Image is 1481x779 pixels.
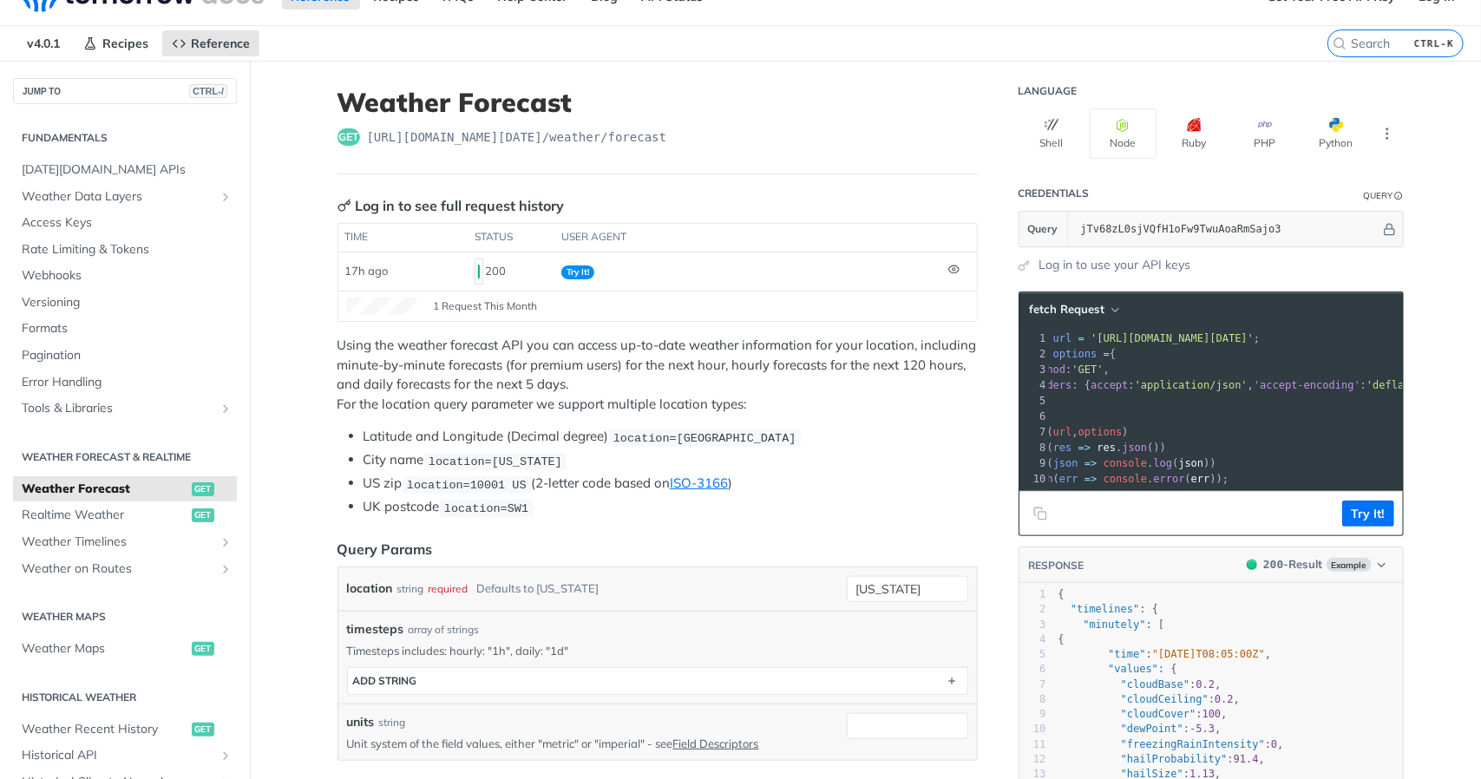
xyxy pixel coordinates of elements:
th: time [338,224,469,252]
div: required [429,576,469,601]
div: array of strings [409,622,480,638]
span: options [1053,348,1098,360]
span: { [1058,633,1065,645]
a: [DATE][DOMAIN_NAME] APIs [13,157,237,183]
button: Ruby [1161,108,1228,159]
span: : { [1058,663,1177,675]
div: 10 [1019,471,1049,487]
button: 200200-ResultExample [1238,556,1393,573]
span: err [1191,473,1210,485]
div: 9 [1019,455,1049,471]
span: : { [1058,603,1159,615]
span: { [1016,348,1117,360]
span: json [1122,442,1147,454]
a: Formats [13,316,237,342]
button: Show subpages for Weather Data Layers [219,190,233,204]
span: - [1189,723,1196,735]
span: = [1104,348,1110,360]
a: Pagination [13,343,237,369]
h1: Weather Forecast [337,87,978,118]
th: status [469,224,555,252]
div: 1 [1019,587,1046,602]
button: fetch Request [1024,301,1124,318]
span: location=10001 US [407,478,527,491]
svg: More ellipsis [1379,126,1395,141]
span: : , [1058,723,1222,735]
span: Weather Data Layers [22,188,214,206]
div: 3 [1019,618,1046,632]
button: Python [1303,108,1370,159]
button: Shell [1019,108,1085,159]
li: UK postcode [364,497,978,517]
a: Weather Mapsget [13,636,237,662]
span: accept [1091,379,1128,391]
span: Weather Timelines [22,534,214,551]
span: "cloudCeiling" [1121,693,1209,705]
span: '[URL][DOMAIN_NAME][DATE]' [1091,332,1254,344]
span: CTRL-/ [189,84,227,98]
span: "freezingRainIntensity" [1121,738,1265,750]
a: Rate Limiting & Tokens [13,237,237,263]
div: 2 [1019,346,1049,362]
span: "time" [1108,648,1145,660]
span: Pagination [22,347,233,364]
h2: Fundamentals [13,130,237,146]
span: "values" [1108,663,1158,675]
div: 1 [1019,331,1049,346]
input: apikey [1072,212,1380,246]
button: Show subpages for Historical API [219,749,233,763]
a: Weather on RoutesShow subpages for Weather on Routes [13,556,237,582]
canvas: Line Graph [347,298,416,315]
button: Query [1019,212,1068,246]
span: ( , ) [1016,426,1129,438]
div: 9 [1019,707,1046,722]
span: fetch Request [1030,302,1105,317]
button: JUMP TOCTRL-/ [13,78,237,104]
a: Access Keys [13,210,237,236]
button: Hide [1380,220,1399,238]
a: ISO-3166 [670,475,728,491]
span: get [192,482,214,496]
i: Information [1395,192,1404,200]
span: console [1104,473,1148,485]
span: : , [1058,678,1222,691]
span: => [1085,457,1097,469]
span: Historical API [22,747,214,764]
span: : , [1058,648,1272,660]
span: 91.4 [1234,753,1259,765]
div: 6 [1019,409,1049,424]
span: . ( . ( )); [1016,473,1229,485]
li: City name [364,450,978,470]
a: Tools & LibrariesShow subpages for Tools & Libraries [13,396,237,422]
p: Unit system of the field values, either "metric" or "imperial" - see [347,736,840,751]
span: get [192,642,214,656]
span: 'application/json' [1135,379,1248,391]
span: = [1078,332,1085,344]
a: Realtime Weatherget [13,502,237,528]
span: 5.3 [1196,723,1215,735]
span: error [1154,473,1185,485]
button: RESPONSE [1028,557,1085,574]
a: Weather Data LayersShow subpages for Weather Data Layers [13,184,237,210]
span: Formats [22,320,233,337]
span: options [1078,426,1123,438]
span: "dewPoint" [1121,723,1183,735]
span: 0 [1271,738,1277,750]
span: json [1053,457,1078,469]
button: Show subpages for Weather Timelines [219,535,233,549]
div: 4 [1019,377,1049,393]
div: 4 [1019,632,1046,647]
kbd: CTRL-K [1410,35,1458,52]
th: user agent [555,224,942,252]
span: "[DATE]T08:05:00Z" [1152,648,1265,660]
span: Webhooks [22,267,233,285]
button: Node [1090,108,1157,159]
span: Access Keys [22,214,233,232]
span: 'GET' [1072,363,1104,376]
h2: Historical Weather [13,690,237,705]
div: QueryInformation [1364,189,1404,202]
span: Try It! [561,265,594,279]
span: => [1078,442,1091,454]
div: Query Params [337,539,433,560]
li: Latitude and Longitude (Decimal degree) [364,427,978,447]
